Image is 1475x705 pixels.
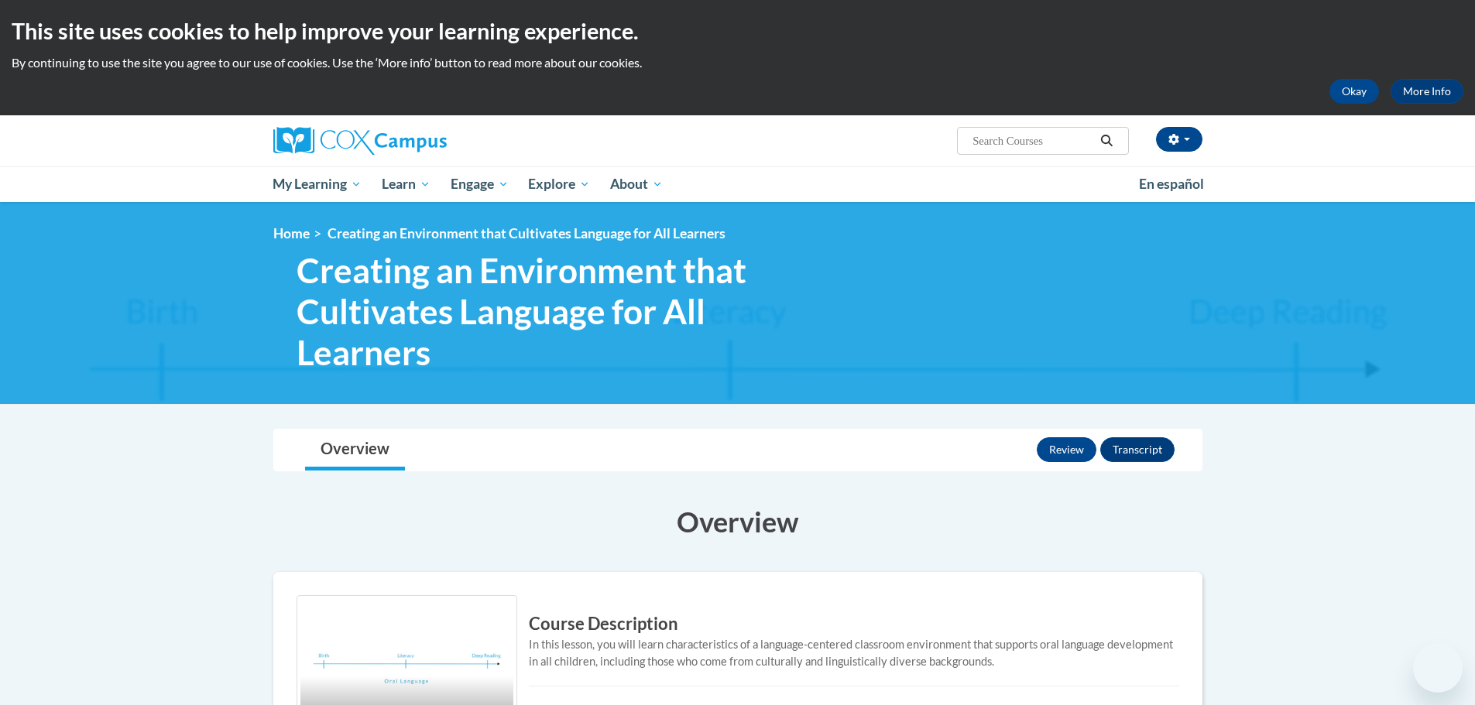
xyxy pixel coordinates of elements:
[297,636,1179,670] div: In this lesson, you will learn characteristics of a language-centered classroom environment that ...
[1095,132,1118,150] button: Search
[328,225,725,241] span: Creating an Environment that Cultivates Language for All Learners
[441,166,519,202] a: Engage
[382,175,430,193] span: Learn
[1129,168,1214,200] a: En español
[1156,127,1202,152] button: Account Settings
[305,430,405,471] a: Overview
[273,175,362,193] span: My Learning
[12,54,1463,71] p: By continuing to use the site you agree to our use of cookies. Use the ‘More info’ button to read...
[263,166,372,202] a: My Learning
[1139,176,1204,192] span: En español
[273,502,1202,541] h3: Overview
[250,166,1226,202] div: Main menu
[273,127,447,155] img: Cox Campus
[1100,437,1175,462] button: Transcript
[518,166,600,202] a: Explore
[273,225,310,241] a: Home
[971,132,1095,150] input: Search Courses
[372,166,441,202] a: Learn
[273,127,568,155] a: Cox Campus
[610,175,663,193] span: About
[1391,79,1463,104] a: More Info
[297,612,1179,636] h3: Course Description
[12,15,1463,46] h2: This site uses cookies to help improve your learning experience.
[297,250,831,372] span: Creating an Environment that Cultivates Language for All Learners
[1037,437,1096,462] button: Review
[1413,643,1463,693] iframe: Button to launch messaging window
[528,175,590,193] span: Explore
[451,175,509,193] span: Engage
[600,166,673,202] a: About
[1329,79,1379,104] button: Okay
